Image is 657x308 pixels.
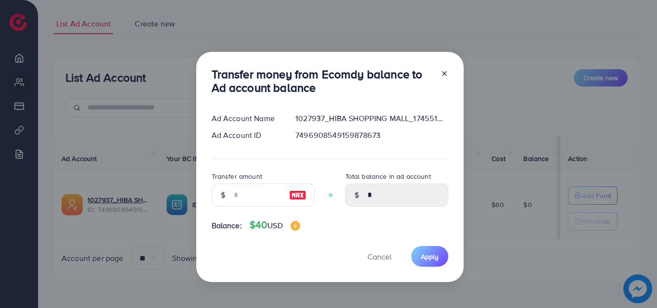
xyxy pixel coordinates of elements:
[291,221,300,231] img: image
[212,172,262,181] label: Transfer amount
[355,246,404,267] button: Cancel
[345,172,431,181] label: Total balance in ad account
[204,113,288,124] div: Ad Account Name
[367,251,392,262] span: Cancel
[421,252,439,261] span: Apply
[289,189,306,201] img: image
[250,219,300,231] h4: $40
[288,113,455,124] div: 1027937_HIBA SHOPPING MALL_1745510049840
[212,67,433,95] h3: Transfer money from Ecomdy balance to Ad account balance
[204,130,288,141] div: Ad Account ID
[267,220,282,231] span: USD
[212,220,242,231] span: Balance:
[411,246,448,267] button: Apply
[288,130,455,141] div: 7496908549159878673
